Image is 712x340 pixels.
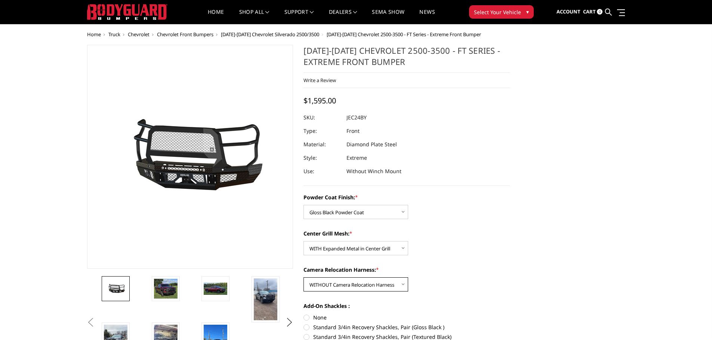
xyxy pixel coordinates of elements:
[583,2,602,22] a: Cart 0
[85,317,96,328] button: Previous
[284,317,295,328] button: Next
[87,4,167,20] img: BODYGUARD BUMPERS
[474,8,521,16] span: Select Your Vehicle
[372,9,404,24] a: SEMA Show
[419,9,435,24] a: News
[597,9,602,15] span: 0
[303,151,341,165] dt: Style:
[303,165,341,178] dt: Use:
[557,8,580,15] span: Account
[346,151,367,165] dd: Extreme
[303,96,336,106] span: $1,595.00
[254,278,277,320] img: 2024-2025 Chevrolet 2500-3500 - FT Series - Extreme Front Bumper
[346,124,360,138] dd: Front
[204,283,227,295] img: 2024-2025 Chevrolet 2500-3500 - FT Series - Extreme Front Bumper
[108,31,120,38] a: Truck
[675,304,712,340] iframe: Chat Widget
[303,266,510,274] label: Camera Relocation Harness:
[303,77,336,84] a: Write a Review
[303,302,510,310] label: Add-On Shackles :
[303,230,510,237] label: Center Grill Mesh:
[87,45,293,269] a: 2024-2025 Chevrolet 2500-3500 - FT Series - Extreme Front Bumper
[303,314,510,321] label: None
[526,8,529,16] span: ▾
[221,31,319,38] a: [DATE]-[DATE] Chevrolet Silverado 2500/3500
[157,31,213,38] a: Chevrolet Front Bumpers
[329,9,357,24] a: Dealers
[469,5,534,19] button: Select Your Vehicle
[208,9,224,24] a: Home
[346,165,401,178] dd: Without Winch Mount
[583,8,596,15] span: Cart
[239,9,269,24] a: shop all
[346,138,397,151] dd: Diamond Plate Steel
[303,193,510,201] label: Powder Coat Finish:
[87,31,101,38] a: Home
[128,31,150,38] a: Chevrolet
[303,111,341,124] dt: SKU:
[303,45,510,73] h1: [DATE]-[DATE] Chevrolet 2500-3500 - FT Series - Extreme Front Bumper
[303,138,341,151] dt: Material:
[154,279,178,299] img: 2024-2025 Chevrolet 2500-3500 - FT Series - Extreme Front Bumper
[346,111,367,124] dd: JEC24BY
[284,9,314,24] a: Support
[303,323,510,331] label: Standard 3/4in Recovery Shackles, Pair (Gloss Black )
[327,31,481,38] span: [DATE]-[DATE] Chevrolet 2500-3500 - FT Series - Extreme Front Bumper
[104,283,127,294] img: 2024-2025 Chevrolet 2500-3500 - FT Series - Extreme Front Bumper
[557,2,580,22] a: Account
[303,124,341,138] dt: Type:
